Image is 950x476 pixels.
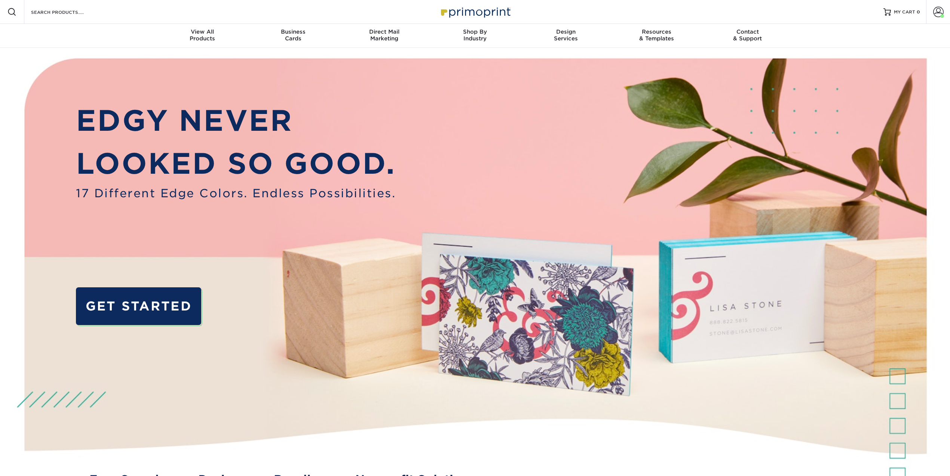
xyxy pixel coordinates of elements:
p: EDGY NEVER [76,99,396,142]
a: BusinessCards [248,24,339,48]
a: Contact& Support [702,24,793,48]
a: Direct MailMarketing [339,24,430,48]
span: Business [248,28,339,35]
span: MY CART [894,9,915,15]
span: 0 [917,9,920,15]
div: Marketing [339,28,430,42]
a: DesignServices [520,24,611,48]
img: Primoprint [438,4,512,20]
span: Design [520,28,611,35]
span: Resources [611,28,702,35]
span: 17 Different Edge Colors. Endless Possibilities. [76,185,396,202]
div: Cards [248,28,339,42]
span: View All [157,28,248,35]
span: Direct Mail [339,28,430,35]
a: Resources& Templates [611,24,702,48]
div: Products [157,28,248,42]
a: Shop ByIndustry [430,24,521,48]
div: & Support [702,28,793,42]
span: Shop By [430,28,521,35]
div: Industry [430,28,521,42]
div: & Templates [611,28,702,42]
a: View AllProducts [157,24,248,48]
span: Contact [702,28,793,35]
input: SEARCH PRODUCTS..... [30,7,103,16]
div: Services [520,28,611,42]
a: GET STARTED [76,287,201,325]
p: LOOKED SO GOOD. [76,142,396,185]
